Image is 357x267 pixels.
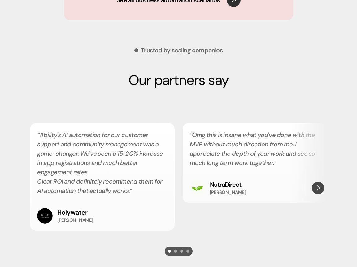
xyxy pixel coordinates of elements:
[172,247,179,256] button: Scroll to page 2
[312,182,324,194] button: Next
[210,189,246,196] h3: [PERSON_NAME]
[30,123,175,231] li: 1 of 4
[179,247,185,256] button: Scroll to page 3
[190,130,320,167] h2: “Omg this is insane what you've done with the MVP without much direction from me. I appreciate th...
[57,208,88,216] a: Holywater
[10,72,347,89] p: Our partners say
[182,123,327,203] li: 2 of 4
[210,180,241,189] a: NutraDirect
[185,247,193,256] button: Scroll to page 4
[141,47,223,53] p: Trusted by scaling companies
[37,130,167,195] h2: “Ability's AI automation for our customer support and community management was a game-changer. We...
[129,187,130,195] span: .
[57,217,93,224] h3: [PERSON_NAME]
[165,247,172,256] button: Scroll to page 1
